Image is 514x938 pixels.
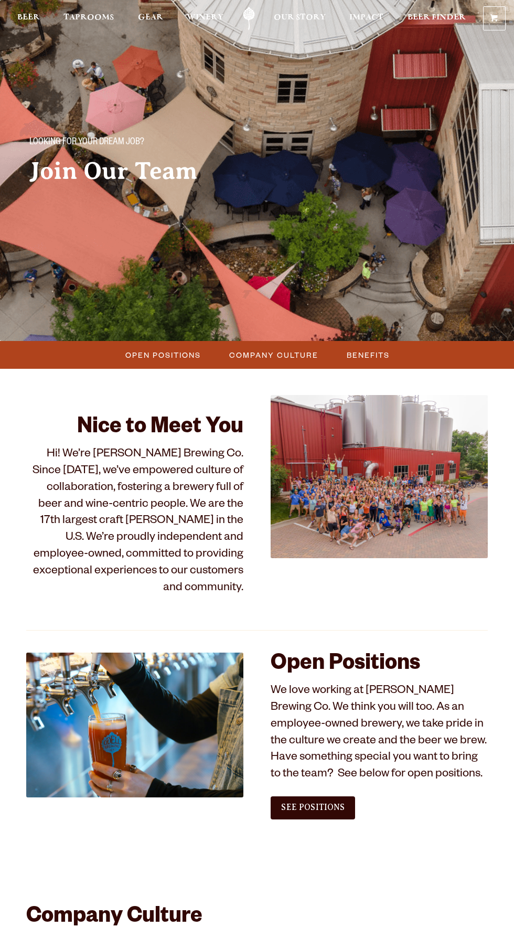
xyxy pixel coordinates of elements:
[223,347,324,363] a: Company Culture
[138,7,163,30] a: Gear
[271,684,488,784] p: We love working at [PERSON_NAME] Brewing Co. We think you will too. As an employee-owned brewery,...
[26,416,243,441] h2: Nice to Meet You
[29,158,256,184] h2: Join Our Team
[349,13,383,22] span: Impact
[235,7,262,30] a: Odell Home
[17,13,40,22] span: Beer
[408,13,466,22] span: Beer Finder
[17,7,40,30] a: Beer
[408,7,466,30] a: Beer Finder
[26,653,243,797] img: Jobs_1
[63,13,114,22] span: Taprooms
[281,803,345,812] span: See Positions
[187,13,223,22] span: Winery
[33,449,243,595] span: Hi! We’re [PERSON_NAME] Brewing Co. Since [DATE], we’ve empowered culture of collaboration, foste...
[274,7,326,30] a: Our Story
[271,395,488,558] img: 51399232252_e3c7efc701_k (2)
[125,347,201,363] span: Open Positions
[347,347,390,363] span: Benefits
[26,905,488,931] h2: Company Culture
[274,13,326,22] span: Our Story
[271,653,488,678] h2: Open Positions
[271,796,355,819] a: See Positions
[138,13,163,22] span: Gear
[63,7,114,30] a: Taprooms
[229,347,318,363] span: Company Culture
[340,347,395,363] a: Benefits
[349,7,383,30] a: Impact
[187,7,223,30] a: Winery
[29,136,144,150] span: Looking for your dream job?
[119,347,206,363] a: Open Positions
